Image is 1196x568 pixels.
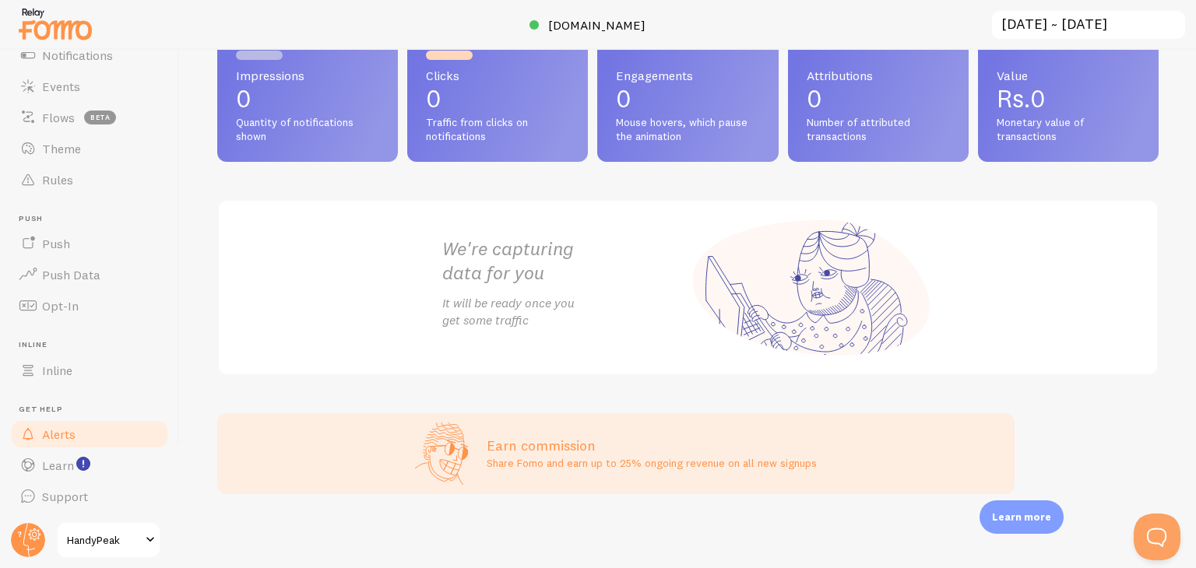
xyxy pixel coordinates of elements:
a: Rules [9,164,170,195]
span: Value [997,69,1140,82]
a: Opt-In [9,290,170,321]
p: Learn more [992,510,1051,524]
a: Theme [9,133,170,164]
span: Attributions [807,69,950,82]
div: Learn more [980,500,1064,534]
p: 0 [426,86,569,111]
span: Theme [42,141,81,156]
span: Events [42,79,80,94]
svg: <p>Watch New Feature Tutorials!</p> [76,457,90,471]
span: Alerts [42,426,76,442]
span: Flows [42,110,75,125]
a: Push Data [9,259,170,290]
span: Monetary value of transactions [997,116,1140,143]
p: It will be ready once you get some traffic [442,294,688,330]
p: 0 [807,86,950,111]
span: Traffic from clicks on notifications [426,116,569,143]
p: 0 [616,86,759,111]
span: Push [42,236,70,251]
span: Push [19,214,170,224]
span: Inline [19,340,170,350]
h2: We're capturing data for you [442,237,688,285]
a: Events [9,71,170,102]
span: Opt-In [42,298,79,314]
span: beta [84,110,116,124]
span: Get Help [19,405,170,415]
a: Support [9,481,170,512]
span: Engagements [616,69,759,82]
span: Clicks [426,69,569,82]
span: Push Data [42,267,100,282]
p: Share Fomo and earn up to 25% ongoing revenue on all new signups [487,455,817,471]
p: 0 [236,86,379,111]
a: Notifications [9,40,170,71]
img: fomo-relay-logo-orange.svg [16,4,94,44]
iframe: Help Scout Beacon - Open [1134,514,1180,560]
a: Alerts [9,419,170,450]
span: Support [42,489,88,504]
span: Number of attributed transactions [807,116,950,143]
span: Mouse hovers, which pause the animation [616,116,759,143]
span: Rules [42,172,73,188]
span: Impressions [236,69,379,82]
a: Inline [9,355,170,386]
a: Push [9,228,170,259]
span: HandyPeak [67,531,141,549]
span: Rs.0 [997,83,1046,114]
span: Learn [42,458,74,473]
span: Inline [42,363,72,378]
a: Learn [9,450,170,481]
h3: Earn commission [487,437,817,454]
a: HandyPeak [56,521,161,559]
span: Quantity of notifications shown [236,116,379,143]
a: Flows beta [9,102,170,133]
span: Notifications [42,47,113,63]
